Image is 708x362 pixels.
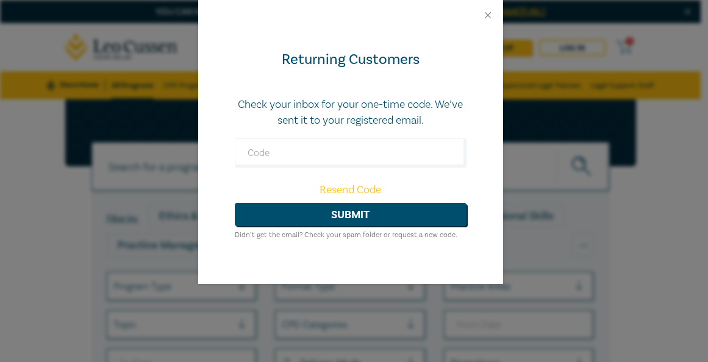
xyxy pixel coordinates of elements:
[235,97,467,129] p: Check your inbox for your one-time code. We’ve sent it to your registered email.
[320,183,381,197] a: Resend Code
[235,203,467,226] button: Submit
[235,138,467,168] input: Code
[235,230,457,240] small: Didn’t get the email? Check your spam folder or request a new code.
[482,10,493,21] button: Close
[235,50,467,69] div: Returning Customers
